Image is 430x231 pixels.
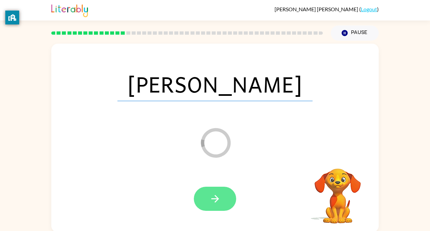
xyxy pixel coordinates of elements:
[275,6,359,12] span: [PERSON_NAME] [PERSON_NAME]
[331,25,379,41] button: Pause
[305,158,371,224] video: Your browser must support playing .mp4 files to use Literably. Please try using another browser.
[117,67,313,101] span: [PERSON_NAME]
[5,11,19,24] button: privacy banner
[51,3,88,17] img: Literably
[275,6,379,12] div: ( )
[361,6,377,12] a: Logout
